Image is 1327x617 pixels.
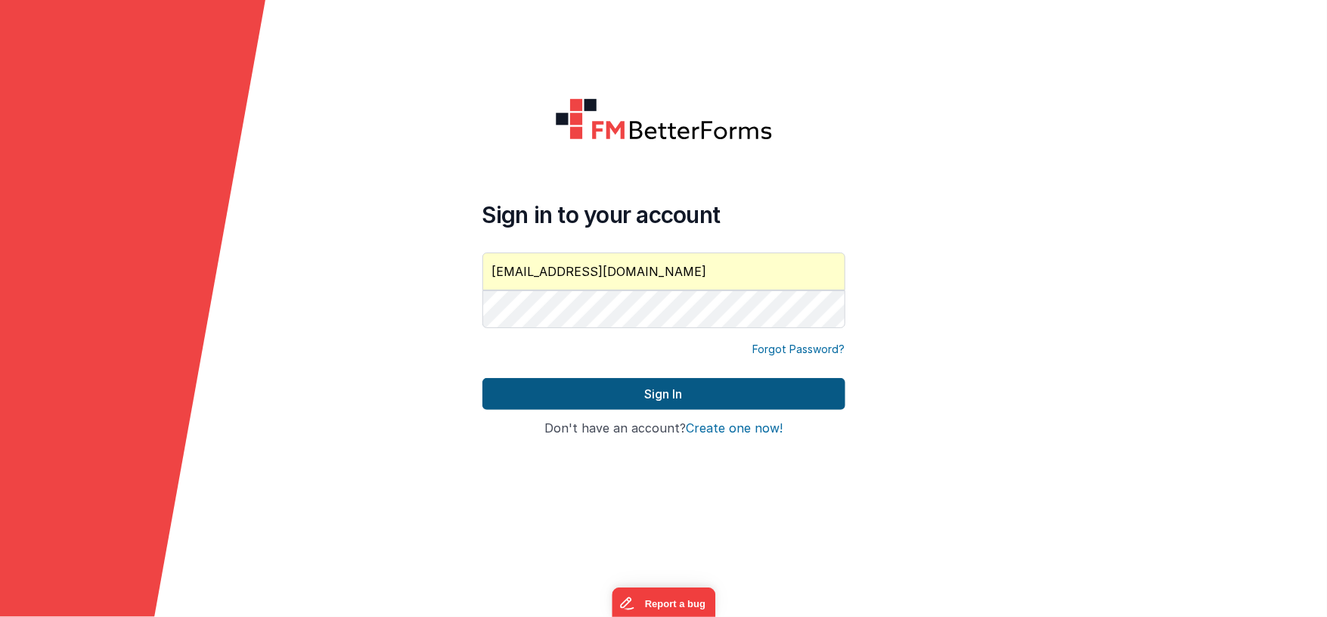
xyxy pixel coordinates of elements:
[686,422,783,436] button: Create one now!
[482,378,845,410] button: Sign In
[753,342,845,357] a: Forgot Password?
[482,422,845,436] h4: Don't have an account?
[482,253,845,290] input: Email Address
[482,201,845,228] h4: Sign in to your account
